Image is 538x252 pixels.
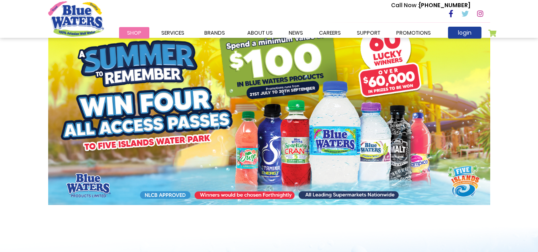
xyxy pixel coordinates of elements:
span: Services [161,29,184,37]
span: Shop [127,29,141,37]
a: News [281,27,311,39]
span: Brands [204,29,225,37]
a: careers [311,27,349,39]
a: login [448,27,481,39]
span: Call Now : [391,1,419,9]
a: store logo [48,1,104,36]
a: about us [239,27,281,39]
a: Promotions [388,27,439,39]
p: [PHONE_NUMBER] [391,1,470,10]
a: support [349,27,388,39]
